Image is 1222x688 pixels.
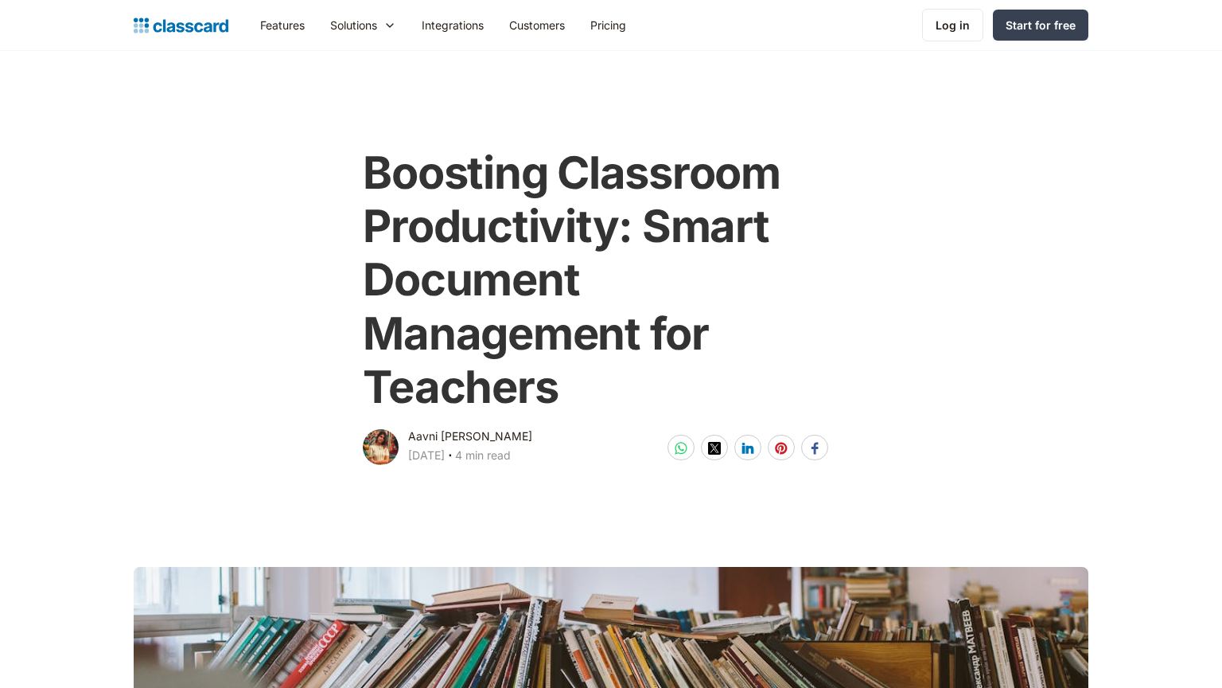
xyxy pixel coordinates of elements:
[775,442,788,455] img: pinterest-white sharing button
[317,7,409,43] div: Solutions
[578,7,639,43] a: Pricing
[134,14,228,37] a: Logo
[936,17,970,33] div: Log in
[455,446,511,465] div: 4 min read
[408,427,532,446] div: Aavni [PERSON_NAME]
[808,442,821,455] img: facebook-white sharing button
[363,147,858,414] h1: Boosting Classroom Productivity: Smart Document Management for Teachers
[741,442,754,455] img: linkedin-white sharing button
[496,7,578,43] a: Customers
[409,7,496,43] a: Integrations
[247,7,317,43] a: Features
[675,442,687,455] img: whatsapp-white sharing button
[408,446,445,465] div: [DATE]
[708,442,721,455] img: twitter-white sharing button
[330,17,377,33] div: Solutions
[445,446,455,468] div: ‧
[922,9,983,41] a: Log in
[1006,17,1076,33] div: Start for free
[993,10,1088,41] a: Start for free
